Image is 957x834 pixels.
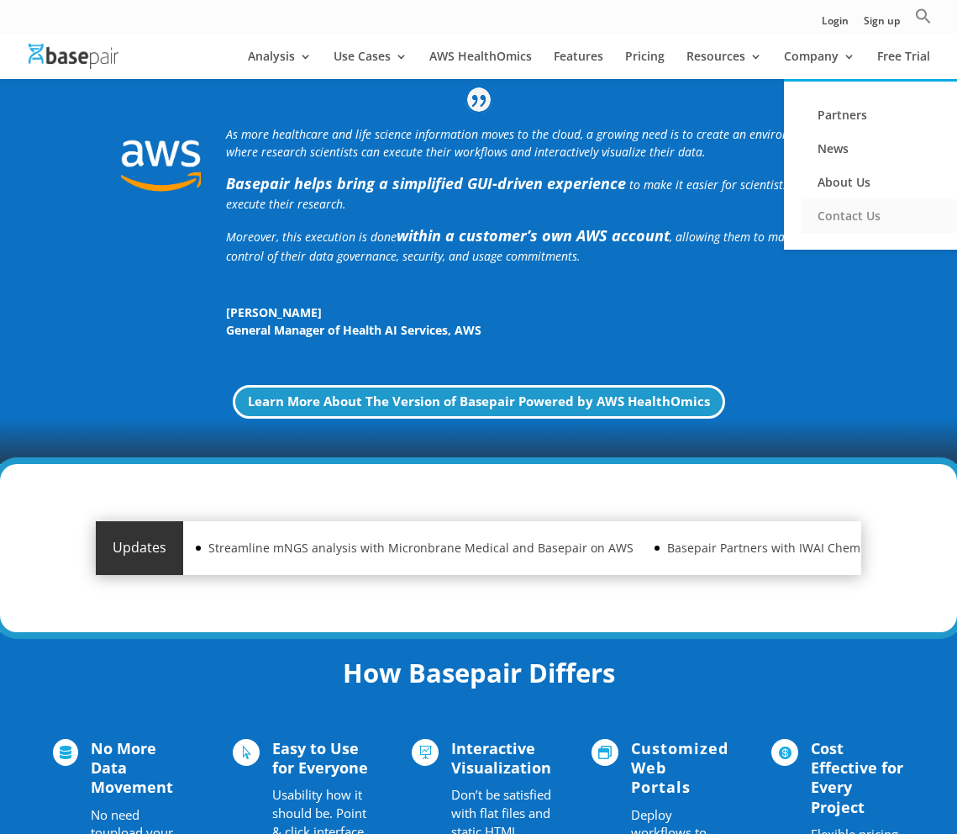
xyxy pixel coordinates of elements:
strong: Basepair helps bring a simplified GUI-driven experience [226,173,626,193]
span: Interactive Visualization [451,738,551,778]
span:  [412,739,439,766]
span: [PERSON_NAME] [226,304,836,321]
span:  [233,739,260,766]
a: Login [822,16,849,34]
a: Sign up [864,16,900,34]
div: Updates [96,521,183,575]
a: Analysis [248,50,312,79]
a: Learn More About The Version of Basepair Powered by AWS HealthOmics [233,385,725,420]
a: Resources [686,50,762,79]
svg: Search [915,8,932,24]
img: Basepair [29,44,118,68]
span: General Manager of Health AI Services [226,322,448,338]
a: Search Icon Link [915,8,932,34]
span: , [448,322,451,338]
iframe: Drift Widget Chat Controller [873,750,937,814]
a: Company [784,50,855,79]
i: As more healthcare and life science information moves to the cloud, a growing need is to create a... [226,126,816,160]
span: to make it easier for scientists to execute their research. [226,177,802,212]
a: Free Trial [877,50,930,79]
span: AWS [455,322,481,338]
span: No More Data Movement [91,738,173,798]
a: Features [554,50,603,79]
b: within a customer’s own AWS account [397,225,670,245]
a: AWS HealthOmics [429,50,532,79]
span: Cost Effective for Every Project [811,738,903,817]
span:  [592,739,618,766]
span:  [53,739,78,766]
a: Use Cases [334,50,408,79]
span: Easy to Use for Everyone [272,738,368,778]
a: Pricing [625,50,665,79]
span:  [771,739,798,766]
span: Moreover, this execution is done , allowing them to maintain control of their data governance, se... [226,229,816,264]
strong: How Basepair Differs [343,655,615,690]
span: Customized Web Portals [631,738,728,798]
